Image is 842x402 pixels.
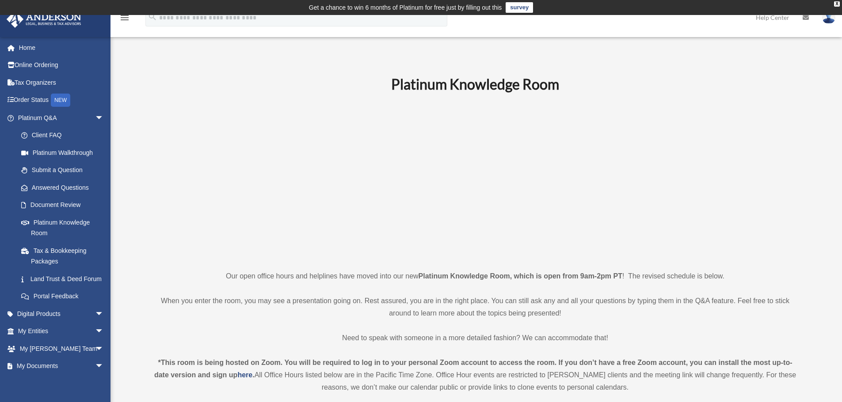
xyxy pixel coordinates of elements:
a: Tax & Bookkeeping Packages [12,242,117,270]
strong: Platinum Knowledge Room, which is open from 9am-2pm PT [419,272,622,280]
div: Get a chance to win 6 months of Platinum for free just by filling out this [309,2,502,13]
a: Home [6,39,117,56]
a: Digital Productsarrow_drop_down [6,305,117,323]
div: close [834,1,840,7]
span: arrow_drop_down [95,357,113,376]
a: My [PERSON_NAME] Teamarrow_drop_down [6,340,117,357]
p: Need to speak with someone in a more detailed fashion? We can accommodate that! [152,332,799,344]
a: My Entitiesarrow_drop_down [6,323,117,340]
span: arrow_drop_down [95,109,113,127]
a: Tax Organizers [6,74,117,91]
a: Submit a Question [12,162,117,179]
span: arrow_drop_down [95,323,113,341]
a: Order StatusNEW [6,91,117,109]
a: Platinum Walkthrough [12,144,117,162]
span: arrow_drop_down [95,305,113,323]
i: menu [119,12,130,23]
strong: . [252,371,254,379]
div: NEW [51,94,70,107]
img: User Pic [822,11,835,24]
span: arrow_drop_down [95,340,113,358]
a: Portal Feedback [12,288,117,305]
a: survey [506,2,533,13]
a: Online Ordering [6,56,117,74]
a: Answered Questions [12,179,117,196]
a: My Documentsarrow_drop_down [6,357,117,375]
iframe: 231110_Toby_KnowledgeRoom [343,105,608,254]
a: Platinum Knowledge Room [12,214,113,242]
img: Anderson Advisors Platinum Portal [4,11,84,28]
a: Client FAQ [12,127,117,144]
p: Our open office hours and helplines have moved into our new ! The revised schedule is below. [152,270,799,282]
a: menu [119,15,130,23]
strong: *This room is being hosted on Zoom. You will be required to log in to your personal Zoom account ... [154,359,792,379]
div: All Office Hours listed below are in the Pacific Time Zone. Office Hour events are restricted to ... [152,357,799,394]
a: Land Trust & Deed Forum [12,270,117,288]
a: Platinum Q&Aarrow_drop_down [6,109,117,127]
i: search [148,12,157,22]
p: When you enter the room, you may see a presentation going on. Rest assured, you are in the right ... [152,295,799,319]
a: here [237,371,252,379]
a: Document Review [12,196,117,214]
b: Platinum Knowledge Room [391,75,559,93]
